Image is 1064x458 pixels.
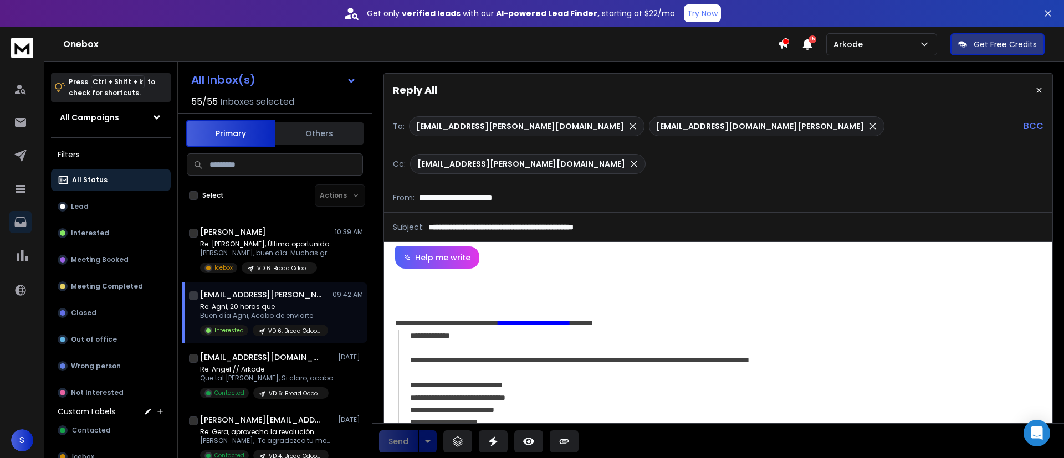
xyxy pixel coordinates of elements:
[51,302,171,324] button: Closed
[402,8,461,19] strong: verified leads
[393,121,405,132] p: To:
[51,249,171,271] button: Meeting Booked
[393,222,424,233] p: Subject:
[1024,120,1043,133] p: BCC
[257,264,310,272] p: VD 6: Broad Odoo_Campaign - ARKODE
[338,415,363,424] p: [DATE]
[214,389,244,397] p: Contacted
[202,191,224,200] label: Select
[417,158,625,169] p: [EMAIL_ADDRESS][PERSON_NAME][DOMAIN_NAME]
[51,355,171,377] button: Wrong person
[200,311,328,320] p: Buen día Agni, Acabo de enviarte
[58,406,115,417] h3: Custom Labels
[416,121,624,132] p: [EMAIL_ADDRESS][PERSON_NAME][DOMAIN_NAME]
[338,353,363,362] p: [DATE]
[684,4,721,22] button: Try Now
[220,95,294,109] h3: Inboxes selected
[200,428,333,436] p: Re: Gera, aprovecha la revolución
[200,414,322,425] h1: [PERSON_NAME][EMAIL_ADDRESS][DOMAIN_NAME]
[200,374,333,383] p: Que tal [PERSON_NAME], Si claro, acabo
[200,240,333,249] p: Re: [PERSON_NAME], Última oportunidad para
[91,75,145,88] span: Ctrl + Shift + k
[268,327,321,335] p: VD 6: Broad Odoo_Campaign - ARKODE
[214,264,233,272] p: Icebox
[367,8,675,19] p: Get only with our starting at $22/mo
[332,290,363,299] p: 09:42 AM
[974,39,1037,50] p: Get Free Credits
[191,74,255,85] h1: All Inbox(s)
[51,222,171,244] button: Interested
[1024,420,1050,446] div: Open Intercom Messenger
[833,39,867,50] p: Arkode
[71,335,117,344] p: Out of office
[393,158,406,169] p: Cc:
[186,120,275,147] button: Primary
[71,202,89,211] p: Lead
[395,246,479,269] button: Help me write
[71,388,124,397] p: Not Interested
[200,302,328,311] p: Re: Agni, 20 horas que
[71,255,129,264] p: Meeting Booked
[269,389,322,398] p: VD 6: Broad Odoo_Campaign - ARKODE
[200,352,322,363] h1: [EMAIL_ADDRESS][DOMAIN_NAME]
[51,169,171,191] button: All Status
[60,112,119,123] h1: All Campaigns
[51,328,171,351] button: Out of office
[51,195,171,218] button: Lead
[63,38,777,51] h1: Onebox
[72,176,108,184] p: All Status
[71,308,96,317] p: Closed
[71,229,109,238] p: Interested
[71,362,121,370] p: Wrong person
[200,249,333,258] p: [PERSON_NAME], buen día. Muchas gracias
[335,228,363,236] p: 10:39 AM
[214,326,244,335] p: Interested
[393,83,437,98] p: Reply All
[11,38,33,58] img: logo
[51,382,171,404] button: Not Interested
[950,33,1045,55] button: Get Free Credits
[71,282,143,291] p: Meeting Completed
[51,419,171,441] button: Contacted
[11,429,33,451] button: S
[200,365,333,374] p: Re: Angel // Arkode
[656,121,864,132] p: [EMAIL_ADDRESS][DOMAIN_NAME][PERSON_NAME]
[69,76,155,99] p: Press to check for shortcuts.
[200,436,333,445] p: [PERSON_NAME], Te agradezco tu mensaje
[200,289,322,300] h1: [EMAIL_ADDRESS][PERSON_NAME][DOMAIN_NAME] +1
[51,275,171,297] button: Meeting Completed
[496,8,600,19] strong: AI-powered Lead Finder,
[393,192,415,203] p: From:
[51,106,171,128] button: All Campaigns
[687,8,718,19] p: Try Now
[275,121,364,146] button: Others
[200,227,266,238] h1: [PERSON_NAME]
[191,95,218,109] span: 55 / 55
[51,147,171,162] h3: Filters
[72,426,110,435] span: Contacted
[809,35,816,43] span: 15
[182,69,365,91] button: All Inbox(s)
